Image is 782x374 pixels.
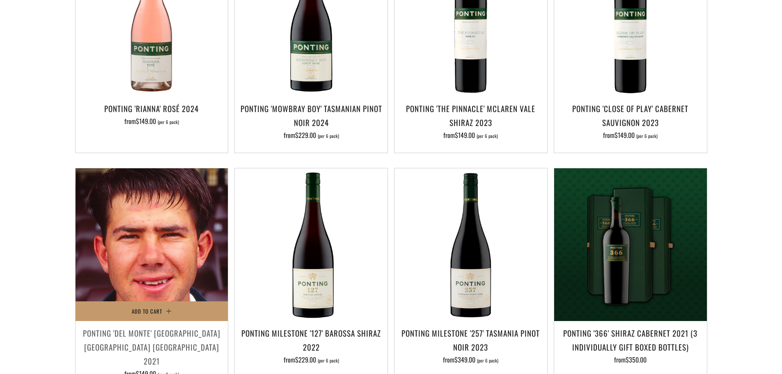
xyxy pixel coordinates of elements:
span: $149.00 [136,116,156,126]
span: $149.00 [615,130,635,140]
span: from [443,130,498,140]
span: from [614,355,647,365]
span: (per 6 pack) [158,120,179,124]
a: Ponting 'Rianna' Rosé 2024 from$149.00 (per 6 pack) [76,101,228,142]
span: $349.00 [454,355,475,365]
span: from [284,130,339,140]
a: Ponting Milestone '127' Barossa Shiraz 2022 from$229.00 (per 6 pack) [235,326,388,367]
a: Ponting 'Mowbray Boy' Tasmanian Pinot Noir 2024 from$229.00 (per 6 pack) [235,101,388,142]
a: Ponting 'Close of Play' Cabernet Sauvignon 2023 from$149.00 (per 6 pack) [554,101,707,142]
span: from [443,355,498,365]
span: Add to Cart [132,307,162,315]
span: $350.00 [626,355,647,365]
span: (per 6 pack) [477,358,498,363]
h3: Ponting '366' Shiraz Cabernet 2021 (3 individually gift boxed bottles) [558,326,703,354]
button: Add to Cart [76,301,228,321]
a: Ponting Milestone '257' Tasmania Pinot Noir 2023 from$349.00 (per 6 pack) [394,326,547,367]
span: $149.00 [455,130,475,140]
span: $229.00 [295,355,316,365]
a: Ponting 'The Pinnacle' McLaren Vale Shiraz 2023 from$149.00 (per 6 pack) [394,101,547,142]
h3: Ponting 'Del Monte' [GEOGRAPHIC_DATA] [GEOGRAPHIC_DATA] [GEOGRAPHIC_DATA] 2021 [80,326,224,368]
span: $229.00 [295,130,316,140]
span: (per 6 pack) [636,134,658,138]
h3: Ponting 'Close of Play' Cabernet Sauvignon 2023 [558,101,703,129]
h3: Ponting Milestone '257' Tasmania Pinot Noir 2023 [399,326,543,354]
h3: Ponting 'Mowbray Boy' Tasmanian Pinot Noir 2024 [239,101,383,129]
a: Ponting '366' Shiraz Cabernet 2021 (3 individually gift boxed bottles) from$350.00 [554,326,707,367]
span: from [603,130,658,140]
h3: Ponting 'Rianna' Rosé 2024 [80,101,224,115]
span: (per 6 pack) [318,134,339,138]
span: from [124,116,179,126]
h3: Ponting Milestone '127' Barossa Shiraz 2022 [239,326,383,354]
h3: Ponting 'The Pinnacle' McLaren Vale Shiraz 2023 [399,101,543,129]
span: (per 6 pack) [318,358,339,363]
span: (per 6 pack) [477,134,498,138]
span: from [284,355,339,365]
